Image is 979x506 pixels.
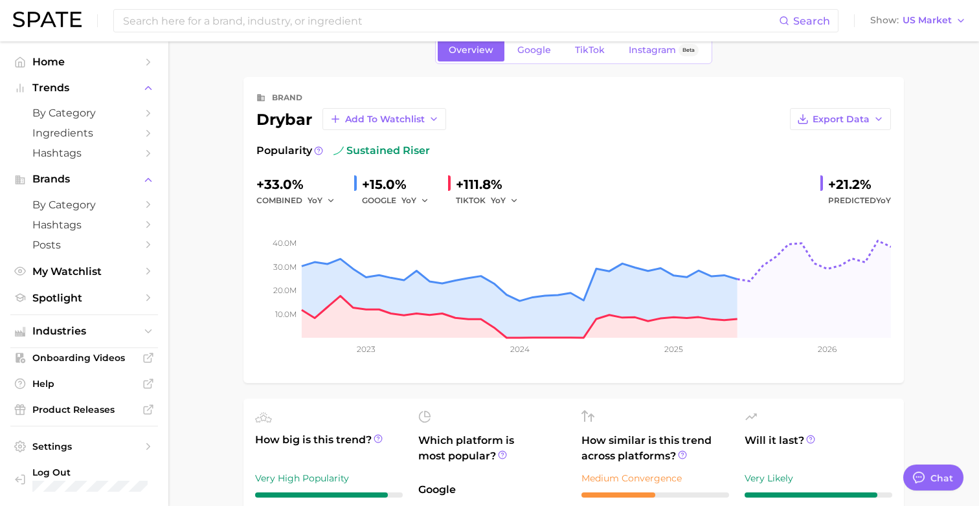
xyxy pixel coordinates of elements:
a: My Watchlist [10,261,158,281]
a: Home [10,52,158,72]
span: Onboarding Videos [32,352,136,364]
span: by Category [32,107,136,119]
a: Overview [438,39,504,61]
button: YoY [308,193,335,208]
button: YoY [401,193,429,208]
span: Which platform is most popular? [418,433,566,476]
span: YoY [401,195,416,206]
span: Beta [682,45,695,56]
div: Very Likely [745,470,892,486]
div: 5 / 10 [581,492,729,498]
tspan: 2025 [664,344,683,354]
div: Medium Convergence [581,470,729,486]
img: sustained riser [333,146,344,156]
span: Hashtags [32,219,136,231]
button: Industries [10,322,158,341]
div: 9 / 10 [745,492,892,498]
span: sustained riser [333,143,430,159]
a: by Category [10,195,158,215]
span: YoY [876,195,891,205]
div: brand [272,90,302,105]
span: Export Data [813,114,870,125]
span: Home [32,56,136,68]
span: Search [793,15,830,27]
span: Show [870,17,899,24]
span: TikTok [575,45,605,56]
span: Help [32,378,136,390]
div: +21.2% [828,174,891,195]
a: Settings [10,437,158,456]
span: My Watchlist [32,265,136,278]
div: +33.0% [256,174,344,195]
tspan: 2026 [818,344,837,354]
span: Popularity [256,143,312,159]
span: Hashtags [32,147,136,159]
span: Predicted [828,193,891,208]
a: Posts [10,235,158,255]
div: drybar [256,108,446,130]
div: Very High Popularity [255,470,403,486]
div: GOOGLE [362,193,438,208]
a: InstagramBeta [618,39,710,61]
span: Google [517,45,551,56]
a: Help [10,374,158,393]
span: US Market [903,17,952,24]
span: How big is this trend? [255,432,403,464]
span: How similar is this trend across platforms? [581,433,729,464]
button: Export Data [790,108,891,130]
button: ShowUS Market [867,12,969,29]
span: Ingredients [32,127,136,139]
div: +15.0% [362,174,438,195]
span: Add to Watchlist [345,114,425,125]
span: YoY [491,195,506,206]
span: Google [418,482,566,498]
button: Trends [10,78,158,98]
div: +111.8% [456,174,527,195]
span: by Category [32,199,136,211]
tspan: 2023 [357,344,376,354]
a: Onboarding Videos [10,348,158,368]
span: Industries [32,325,136,337]
a: Hashtags [10,143,158,163]
tspan: 2024 [510,344,530,354]
div: 9 / 10 [255,492,403,498]
button: Brands [10,170,158,189]
span: Will it last? [745,433,892,464]
div: combined [256,193,344,208]
div: TIKTOK [456,193,527,208]
span: Brands [32,173,136,185]
button: YoY [491,193,519,208]
a: Google [506,39,562,61]
span: Trends [32,82,136,94]
span: Settings [32,441,136,452]
span: YoY [308,195,322,206]
a: Product Releases [10,400,158,419]
a: by Category [10,103,158,123]
span: Log Out [32,467,148,478]
a: Hashtags [10,215,158,235]
span: Overview [449,45,493,56]
img: SPATE [13,12,82,27]
span: Posts [32,239,136,251]
a: Spotlight [10,288,158,308]
button: Add to Watchlist [322,108,446,130]
span: Spotlight [32,292,136,304]
input: Search here for a brand, industry, or ingredient [122,10,779,32]
a: Log out. Currently logged in with e-mail pryan@sharkninja.com. [10,463,158,496]
a: Ingredients [10,123,158,143]
a: TikTok [564,39,616,61]
span: Product Releases [32,404,136,415]
span: Instagram [629,45,676,56]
